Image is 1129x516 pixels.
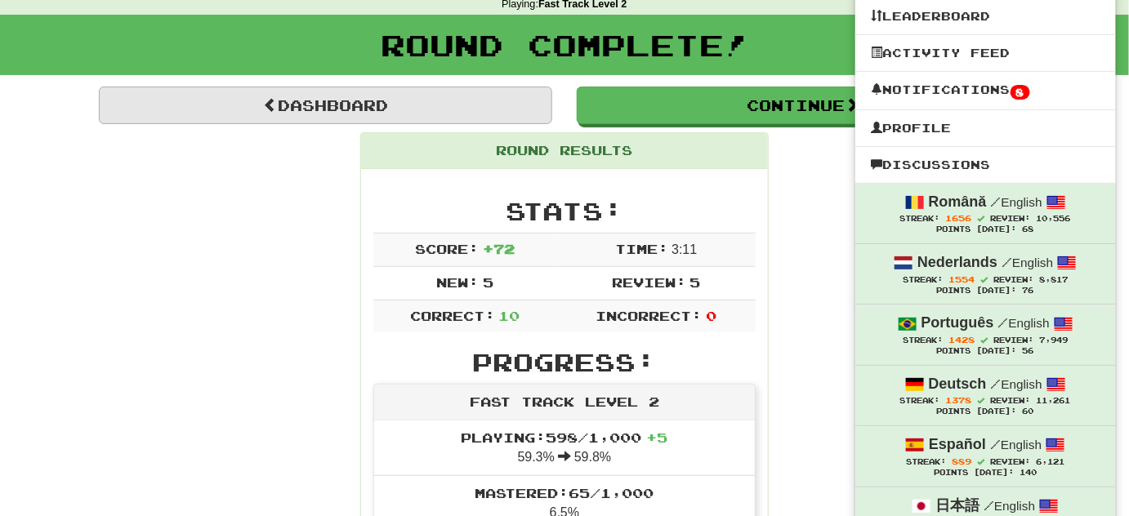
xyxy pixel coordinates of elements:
div: Points [DATE]: 140 [872,468,1100,478]
span: Time: [615,241,668,256]
small: English [990,438,1042,451]
span: Review: [993,336,1033,345]
strong: 日本語 [935,497,980,514]
span: 1656 [946,213,972,223]
span: Streak: [903,336,943,345]
span: 5 [689,274,700,290]
span: Incorrect: [596,308,702,323]
h2: Progress: [373,349,756,376]
a: Activity Feed [855,42,1116,64]
span: Streak includes today. [977,458,984,465]
strong: Deutsch [929,376,987,392]
a: Deutsch /English Streak: 1378 Review: 11,261 Points [DATE]: 60 [855,366,1116,425]
span: Streak: [900,396,940,405]
span: 8,817 [1039,275,1068,284]
span: 11,261 [1037,396,1071,405]
a: Nederlands /English Streak: 1554 Review: 8,817 Points [DATE]: 76 [855,244,1116,304]
span: Streak: [903,275,943,284]
span: + 5 [647,429,668,445]
a: Leaderboard [855,6,1116,27]
small: English [991,377,1042,391]
li: 59.3% 59.8% [374,420,755,476]
a: Dashboard [99,87,552,124]
span: / [984,498,994,513]
div: Points [DATE]: 76 [872,286,1100,296]
span: 6,121 [1036,457,1064,466]
span: Review: [991,214,1031,223]
span: Mastered: 65 / 1,000 [475,485,654,500]
small: English [998,316,1050,330]
a: Português /English Streak: 1428 Review: 7,949 Points [DATE]: 56 [855,305,1116,364]
a: Profile [855,118,1116,139]
span: Correct: [410,308,495,323]
span: Review: [990,457,1030,466]
small: English [984,499,1035,513]
a: Español /English Streak: 889 Review: 6,121 Points [DATE]: 140 [855,426,1116,486]
span: 1428 [948,335,975,345]
span: Streak: [900,214,940,223]
strong: Română [929,193,987,210]
span: / [990,437,1001,451]
strong: Nederlands [917,254,997,270]
span: 889 [952,456,971,466]
a: Notifications8 [855,79,1116,102]
h1: Round Complete! [6,29,1123,61]
span: 0 [706,308,716,323]
a: Română /English Streak: 1656 Review: 10,556 Points [DATE]: 68 [855,184,1116,243]
span: 1554 [948,274,975,284]
strong: Español [929,436,986,452]
span: New: [436,274,479,290]
span: Review: [612,274,686,290]
span: / [998,315,1009,330]
div: Fast Track Level 2 [374,385,755,420]
span: 10 [498,308,520,323]
span: 8 [1011,85,1030,100]
span: Streak includes today. [980,336,988,344]
span: Playing: 598 / 1,000 [462,429,668,445]
button: Continue [577,87,1030,124]
h2: Stats: [373,198,756,225]
span: Review: [993,275,1033,284]
div: Points [DATE]: 60 [872,407,1100,417]
span: + 72 [483,241,515,256]
span: / [1002,255,1012,269]
span: 5 [483,274,493,290]
span: 1378 [946,395,972,405]
span: Review: [991,396,1031,405]
span: Streak includes today. [978,397,985,404]
a: Discussions [855,154,1116,176]
span: Streak includes today. [978,215,985,222]
span: / [991,194,1002,209]
span: 3 : 11 [672,242,697,256]
div: Points [DATE]: 68 [872,225,1100,235]
span: Score: [415,241,479,256]
div: Points [DATE]: 56 [872,346,1100,357]
strong: Português [921,314,994,331]
div: Round Results [361,133,768,169]
span: 7,949 [1039,336,1068,345]
span: Streak: [906,457,946,466]
small: English [1002,256,1053,269]
span: 10,556 [1037,214,1071,223]
span: Streak includes today. [980,276,988,283]
small: English [991,195,1042,209]
span: / [991,376,1002,391]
